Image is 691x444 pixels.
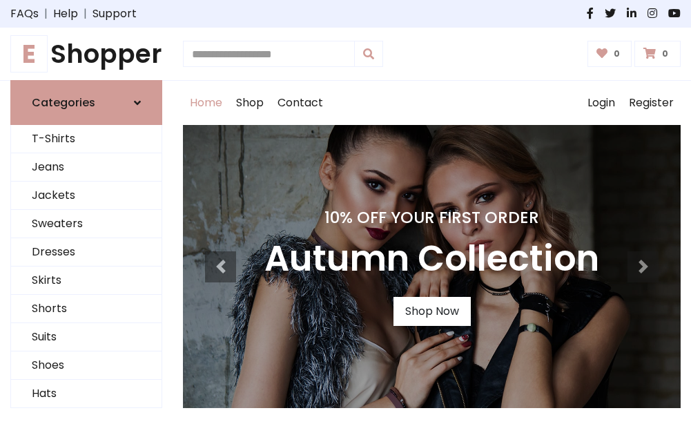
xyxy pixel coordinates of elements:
[10,35,48,73] span: E
[634,41,681,67] a: 0
[229,81,271,125] a: Shop
[10,39,162,69] a: EShopper
[11,210,162,238] a: Sweaters
[622,81,681,125] a: Register
[11,351,162,380] a: Shoes
[271,81,330,125] a: Contact
[10,6,39,22] a: FAQs
[587,41,632,67] a: 0
[10,80,162,125] a: Categories
[581,81,622,125] a: Login
[11,238,162,267] a: Dresses
[10,39,162,69] h1: Shopper
[39,6,53,22] span: |
[11,267,162,295] a: Skirts
[11,295,162,323] a: Shorts
[11,380,162,408] a: Hats
[11,125,162,153] a: T-Shirts
[11,323,162,351] a: Suits
[183,81,229,125] a: Home
[93,6,137,22] a: Support
[264,238,599,280] h3: Autumn Collection
[78,6,93,22] span: |
[264,208,599,227] h4: 10% Off Your First Order
[393,297,471,326] a: Shop Now
[610,48,623,60] span: 0
[659,48,672,60] span: 0
[11,182,162,210] a: Jackets
[32,96,95,109] h6: Categories
[11,153,162,182] a: Jeans
[53,6,78,22] a: Help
